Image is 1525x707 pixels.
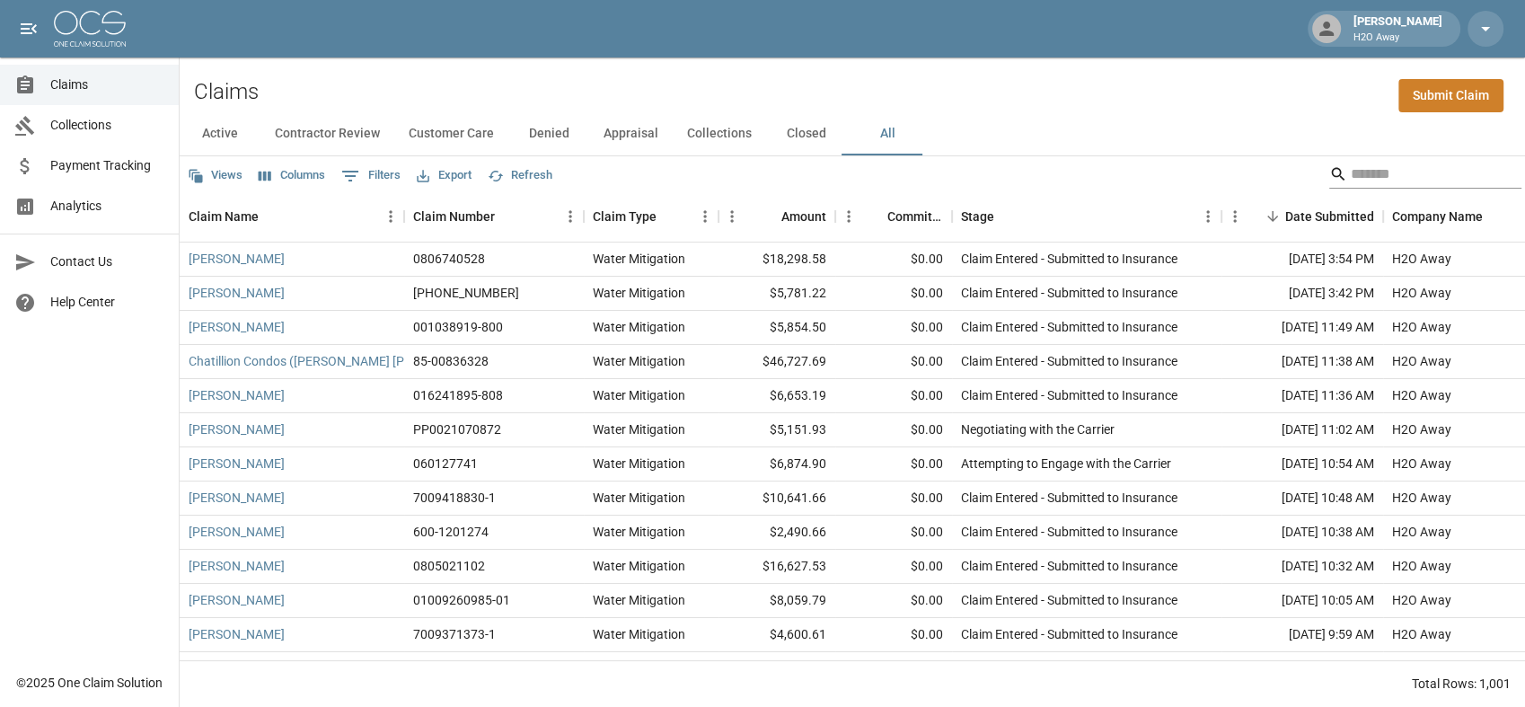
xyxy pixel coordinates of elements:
button: Menu [1221,203,1248,230]
button: Sort [756,204,781,229]
button: Denied [508,112,589,155]
a: [PERSON_NAME] [189,659,285,677]
div: 7009371373-1 [413,625,496,643]
div: Water Mitigation [593,455,685,473]
div: Amount [718,191,835,242]
div: 060127741 [413,455,478,473]
div: H2O Away [1392,625,1451,643]
div: Stage [952,191,1221,242]
div: H2O Away [1392,352,1451,370]
div: $4,600.61 [718,618,835,652]
div: Water Mitigation [593,420,685,438]
div: Claim Entered - Submitted to Insurance [961,250,1177,268]
div: 016241895-808 [413,386,503,404]
span: Contact Us [50,252,164,271]
div: [DATE] 11:36 AM [1221,379,1383,413]
div: Claim Entered - Submitted to Insurance [961,523,1177,541]
button: Active [180,112,260,155]
div: $5,781.22 [718,277,835,311]
div: Water Mitigation [593,523,685,541]
div: Date Submitted [1285,191,1374,242]
div: [DATE] 3:54 PM [1221,243,1383,277]
a: Chatillion Condos ([PERSON_NAME] [PERSON_NAME]) [189,352,493,370]
button: Select columns [254,162,330,190]
div: H2O Away [1392,489,1451,507]
button: Closed [766,112,847,155]
button: Menu [835,203,862,230]
div: Water Mitigation [593,250,685,268]
span: Analytics [50,197,164,216]
a: [PERSON_NAME] [189,625,285,643]
button: open drawer [11,11,47,47]
p: H2O Away [1353,31,1442,46]
button: Customer Care [394,112,508,155]
div: Search [1329,160,1521,192]
div: H2O Away [1392,318,1451,336]
div: $8,059.79 [718,584,835,618]
div: Claim Entered - Submitted to Insurance [961,489,1177,507]
div: [DATE] 10:48 AM [1221,482,1383,516]
div: $0.00 [835,345,952,379]
div: $0.00 [835,379,952,413]
span: Claims [50,75,164,94]
div: 85-00836328 [413,352,489,370]
div: 0805021102 [413,557,485,575]
a: [PERSON_NAME] [189,489,285,507]
div: Water Mitigation [593,386,685,404]
div: $18,298.58 [718,243,835,277]
div: [DATE] 9:40 AM [1221,652,1383,686]
button: Sort [1260,204,1285,229]
div: 01-009-269339 [413,284,519,302]
button: Views [183,162,247,190]
div: $2,490.66 [718,516,835,550]
div: [DATE] 11:38 AM [1221,345,1383,379]
a: [PERSON_NAME] [189,455,285,473]
button: All [847,112,928,155]
div: H2O Away [1392,557,1451,575]
div: PP0021070872 [413,420,501,438]
div: Amount [781,191,826,242]
button: Menu [557,203,584,230]
div: Water Mitigation [593,318,685,336]
span: Collections [50,116,164,135]
a: [PERSON_NAME] [189,523,285,541]
button: Show filters [337,162,405,190]
div: Claim Entered - Submitted to Insurance [961,659,1177,677]
button: Sort [1483,204,1508,229]
div: [DATE] 10:32 AM [1221,550,1383,584]
div: 01009260985-01 [413,591,510,609]
button: Sort [657,204,682,229]
a: [PERSON_NAME] [189,557,285,575]
button: Collections [673,112,766,155]
img: ocs-logo-white-transparent.png [54,11,126,47]
div: $0.00 [835,413,952,447]
div: $16,627.53 [718,550,835,584]
a: [PERSON_NAME] [189,250,285,268]
div: [DATE] 10:05 AM [1221,584,1383,618]
div: Water Mitigation [593,489,685,507]
div: [DATE] 10:54 AM [1221,447,1383,482]
div: Water Mitigation [593,659,685,677]
a: [PERSON_NAME] [189,318,285,336]
div: Claim Entered - Submitted to Insurance [961,284,1177,302]
div: Attempting to Engage with the Carrier [961,455,1171,473]
div: Water Mitigation [593,557,685,575]
div: Claim Entered - Submitted to Insurance [961,557,1177,575]
div: $0.00 [835,243,952,277]
div: Claim Name [189,191,259,242]
div: 7009418830-1 [413,489,496,507]
div: H2O Away [1392,250,1451,268]
div: $46,727.69 [718,345,835,379]
button: Sort [862,204,887,229]
h2: Claims [194,79,259,105]
div: [DATE] 3:42 PM [1221,277,1383,311]
button: Menu [377,203,404,230]
div: Claim Entered - Submitted to Insurance [961,591,1177,609]
div: Water Mitigation [593,352,685,370]
div: H2O Away [1392,591,1451,609]
button: Menu [1194,203,1221,230]
a: [PERSON_NAME] [189,284,285,302]
button: Menu [718,203,745,230]
div: Claim Entered - Submitted to Insurance [961,386,1177,404]
div: $0.00 [835,277,952,311]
